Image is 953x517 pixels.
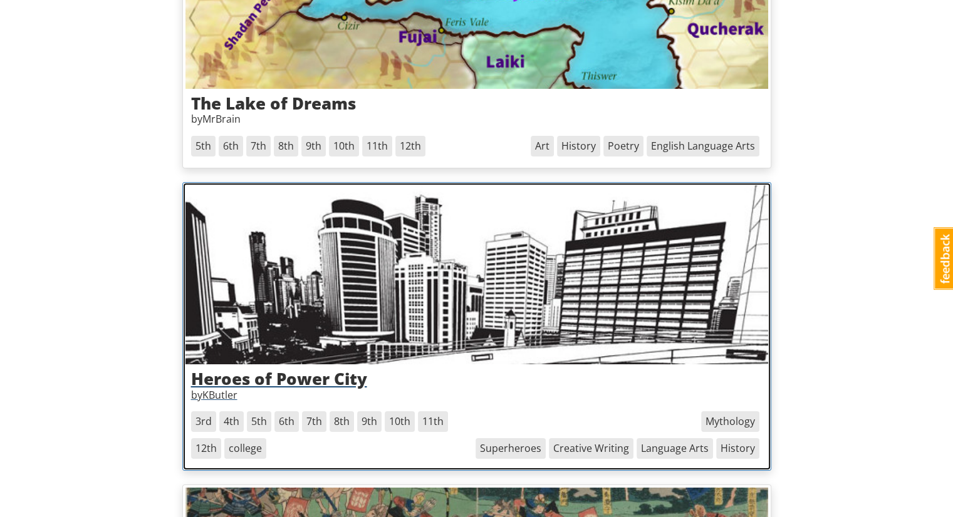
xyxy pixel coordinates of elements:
[302,411,326,432] span: 7th
[191,370,763,388] h3: Heroes of Power City
[191,438,221,459] span: 12th
[301,136,326,156] span: 9th
[274,136,298,156] span: 8th
[191,136,216,156] span: 5th
[637,438,713,459] span: Language Arts
[701,411,759,432] span: Mythology
[557,136,600,156] span: History
[247,411,271,432] span: 5th
[182,182,771,471] a: Heroes of Power CitybyKButler3rd 4th 5th 6th 7th 8th 9th 10th 11th 12th collegeHistory Language A...
[329,136,359,156] span: 10th
[549,438,633,459] span: Creative Writing
[418,411,448,432] span: 11th
[191,411,216,432] span: 3rd
[531,136,554,156] span: Art
[647,136,759,156] span: English Language Arts
[603,136,643,156] span: Poetry
[362,136,392,156] span: 11th
[395,136,425,156] span: 12th
[219,136,243,156] span: 6th
[185,185,768,364] img: ecacai8orjw2ourdg48e.jpg
[274,411,299,432] span: 6th
[191,112,763,126] p: by MrBrain
[219,411,244,432] span: 4th
[191,95,763,113] h3: The Lake of Dreams
[246,136,271,156] span: 7th
[357,411,382,432] span: 9th
[224,438,266,459] span: college
[330,411,354,432] span: 8th
[716,438,759,459] span: History
[385,411,415,432] span: 10th
[191,388,763,402] p: by KButler
[476,438,546,459] span: Superheroes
